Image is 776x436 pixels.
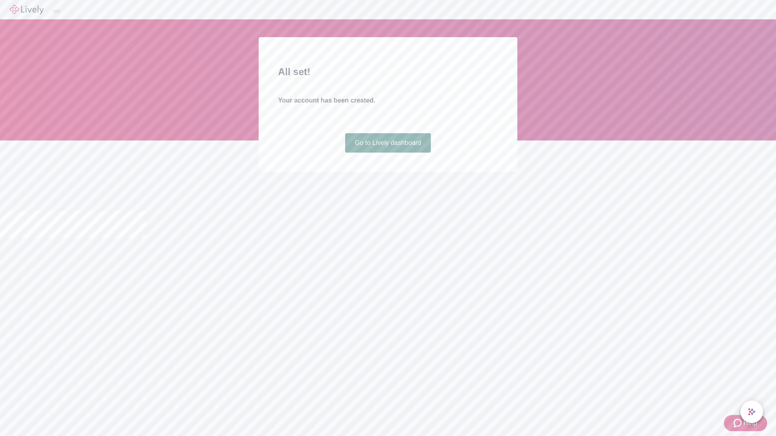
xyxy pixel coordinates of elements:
[10,5,44,15] img: Lively
[53,10,60,13] button: Log out
[724,415,767,431] button: Zendesk support iconHelp
[740,400,763,423] button: chat
[748,408,756,416] svg: Lively AI Assistant
[345,133,431,153] a: Go to Lively dashboard
[743,418,757,428] span: Help
[278,65,498,79] h2: All set!
[734,418,743,428] svg: Zendesk support icon
[278,96,498,105] h4: Your account has been created.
